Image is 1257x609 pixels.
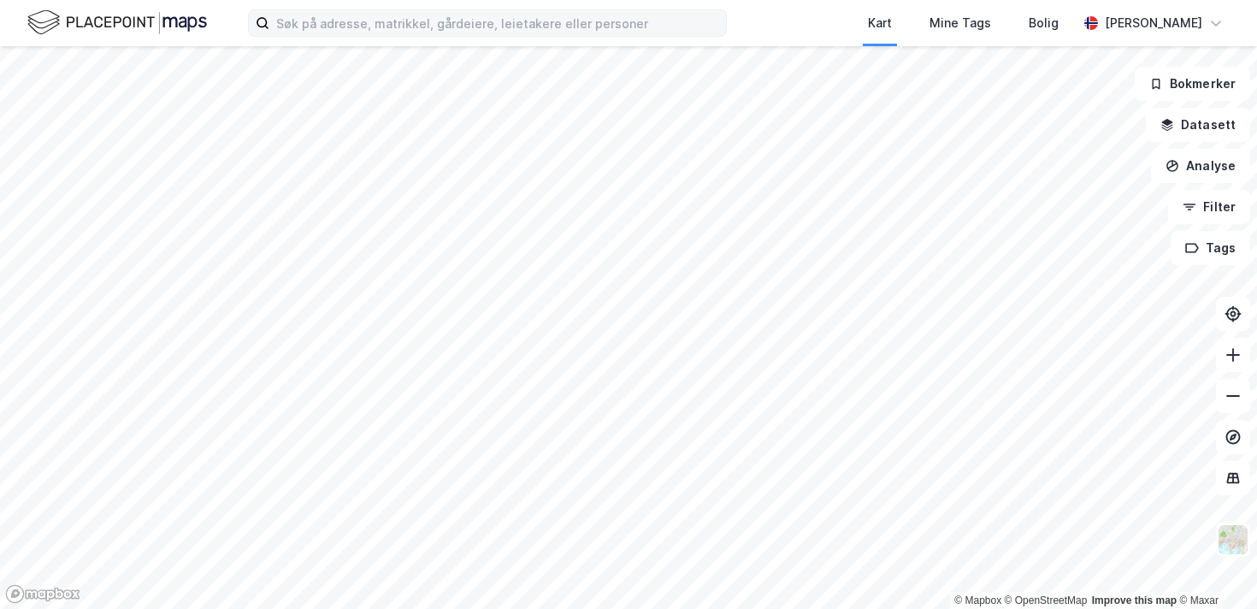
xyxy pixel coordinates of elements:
button: Filter [1168,190,1250,224]
button: Analyse [1151,149,1250,183]
iframe: Chat Widget [1171,527,1257,609]
a: Mapbox homepage [5,584,80,604]
a: Mapbox [954,594,1001,606]
a: Improve this map [1092,594,1177,606]
div: Kontrollprogram for chat [1171,527,1257,609]
img: logo.f888ab2527a4732fd821a326f86c7f29.svg [27,8,207,38]
img: Z [1217,523,1249,556]
div: [PERSON_NAME] [1105,13,1202,33]
div: Mine Tags [929,13,991,33]
input: Søk på adresse, matrikkel, gårdeiere, leietakere eller personer [269,10,726,36]
button: Tags [1171,231,1250,265]
button: Datasett [1146,108,1250,142]
div: Kart [868,13,892,33]
div: Bolig [1029,13,1059,33]
button: Bokmerker [1135,67,1250,101]
a: OpenStreetMap [1005,594,1088,606]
